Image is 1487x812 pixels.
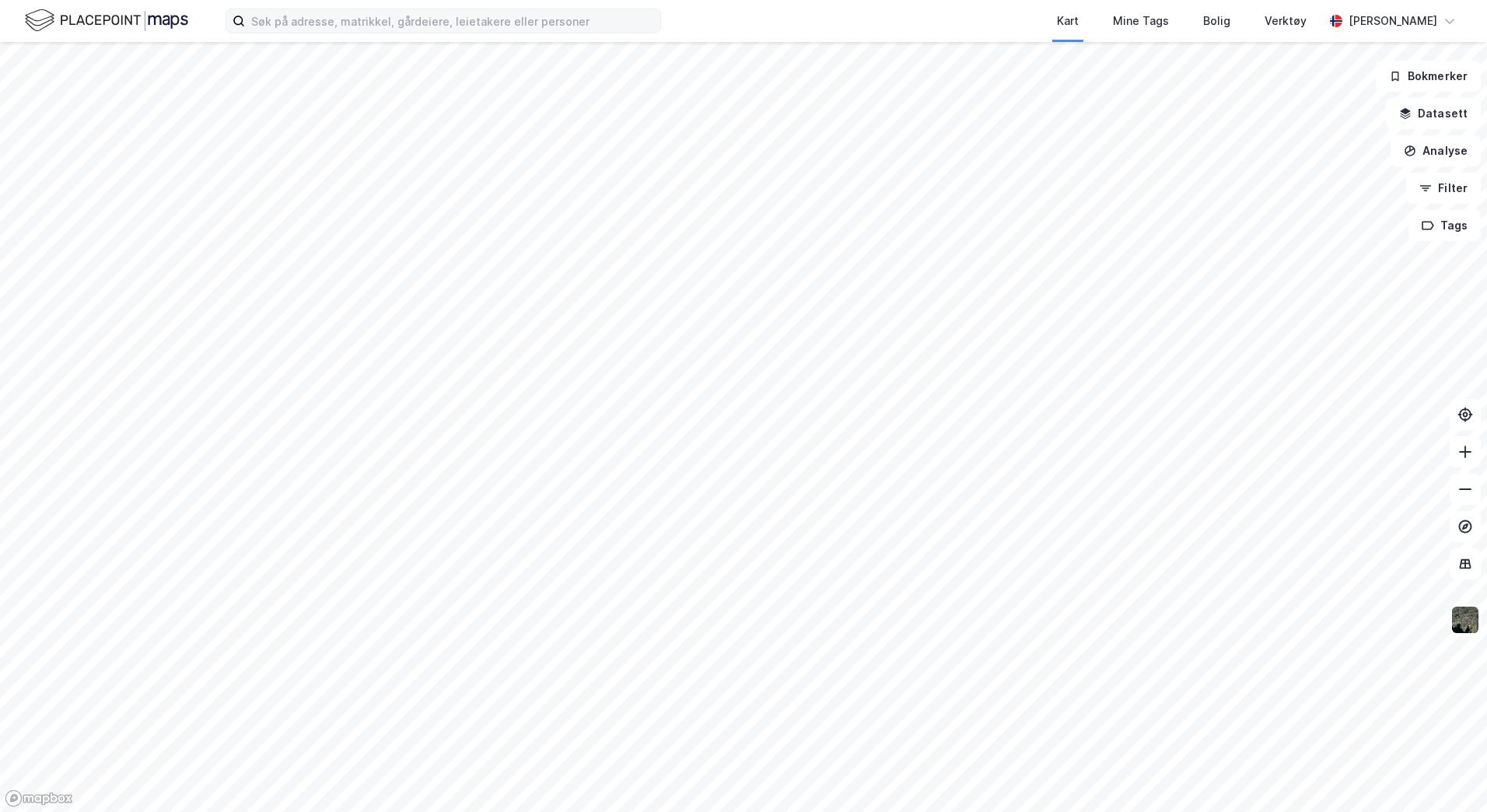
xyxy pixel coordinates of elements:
div: Mine Tags [1113,12,1169,30]
input: Søk på adresse, matrikkel, gårdeiere, leietakere eller personer [245,9,660,33]
div: [PERSON_NAME] [1349,12,1437,30]
div: Kontrollprogram for chat [1409,737,1487,812]
img: logo.f888ab2527a4732fd821a326f86c7f29.svg [25,7,188,34]
div: Bolig [1203,12,1230,30]
iframe: Chat Widget [1409,737,1487,812]
div: Verktøy [1265,12,1307,30]
div: Kart [1057,12,1079,30]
